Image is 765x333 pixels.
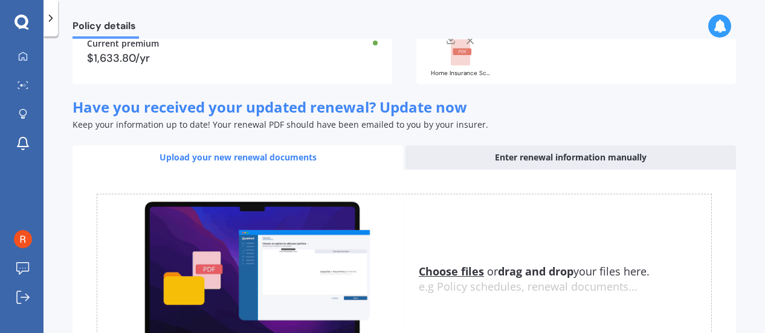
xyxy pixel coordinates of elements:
div: Upload your new renewal documents [73,145,403,170]
span: Policy details [73,20,139,36]
div: Current premium [87,39,378,48]
u: Choose files [419,264,484,279]
div: Enter renewal information manually [405,145,736,170]
div: Home Insurance Schedule AHM010763469.pdf [431,70,491,76]
div: $1,633.80/yr [87,53,378,64]
span: Have you received your updated renewal? Update now [73,97,467,117]
b: drag and drop [498,264,573,279]
div: e.g Policy schedules, renewal documents... [419,280,711,294]
span: Keep your information up to date! Your renewal PDF should have been emailed to you by your insurer. [73,119,488,130]
img: ACg8ocJmfJIkrcNNXSeavGo9g1j0Lnx-BAG2bgiI6YxY3fUx1HrHeg=s96-c [14,230,32,248]
span: or your files here. [419,264,650,279]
